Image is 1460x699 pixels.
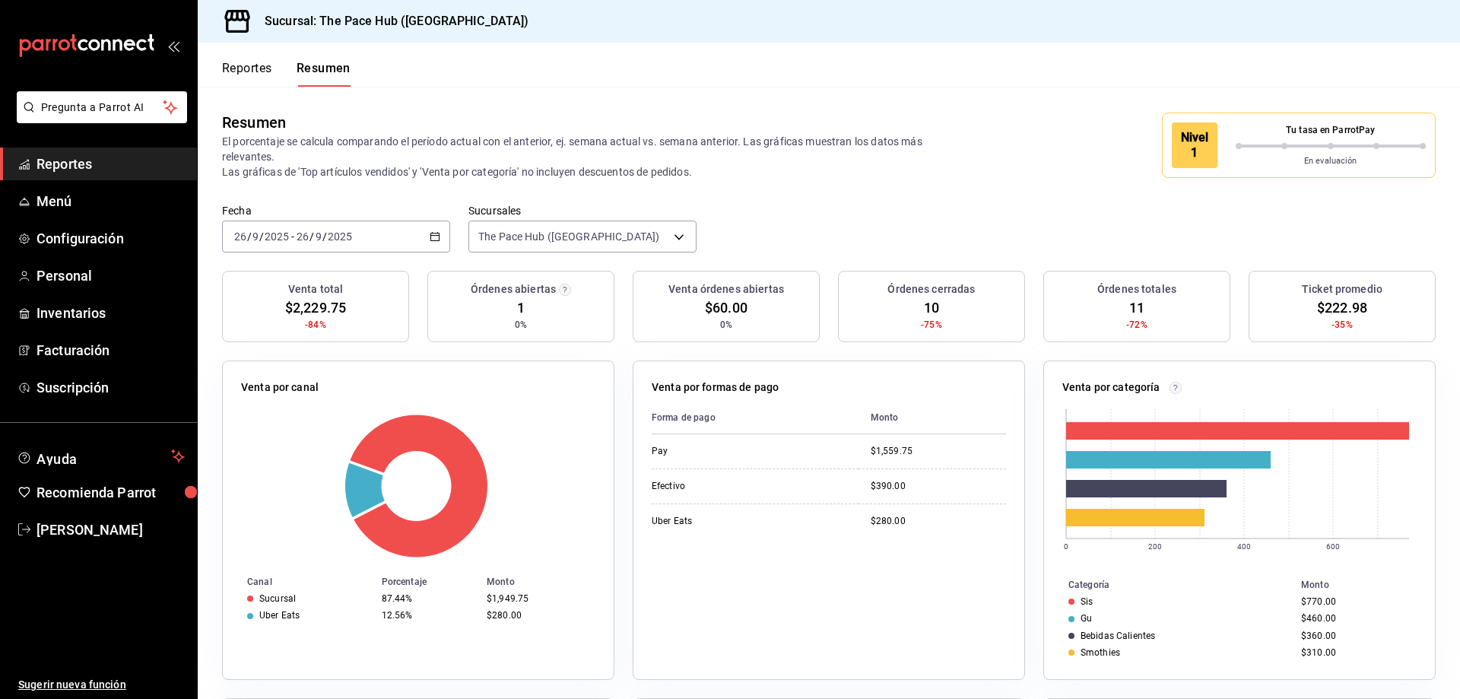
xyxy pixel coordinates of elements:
div: $280.00 [871,515,1006,528]
a: Pregunta a Parrot AI [11,110,187,126]
div: $770.00 [1301,596,1411,607]
h3: Sucursal: The Pace Hub ([GEOGRAPHIC_DATA]) [252,12,529,30]
button: Reportes [222,61,272,87]
input: ---- [327,230,353,243]
span: The Pace Hub ([GEOGRAPHIC_DATA]) [478,229,659,244]
p: Venta por formas de pago [652,380,779,396]
label: Sucursales [468,205,697,216]
div: Sis [1081,596,1093,607]
span: Suscripción [36,377,185,398]
div: $310.00 [1301,647,1411,658]
p: Venta por canal [241,380,319,396]
button: open_drawer_menu [167,40,179,52]
button: Pregunta a Parrot AI [17,91,187,123]
span: [PERSON_NAME] [36,519,185,540]
span: $2,229.75 [285,297,346,318]
span: 0% [720,318,732,332]
p: Tu tasa en ParrotPay [1236,123,1427,137]
text: 200 [1148,542,1162,551]
span: -75% [921,318,942,332]
h3: Venta órdenes abiertas [668,281,784,297]
div: 12.56% [382,610,474,621]
div: Sucursal [259,593,296,604]
div: Resumen [222,111,286,134]
span: Menú [36,191,185,211]
text: 400 [1237,542,1251,551]
span: Inventarios [36,303,185,323]
button: Resumen [297,61,351,87]
span: 0% [515,318,527,332]
span: $60.00 [705,297,747,318]
span: - [291,230,294,243]
span: 11 [1129,297,1144,318]
th: Monto [1295,577,1435,593]
span: Facturación [36,340,185,361]
span: Reportes [36,154,185,174]
h3: Venta total [288,281,343,297]
th: Monto [481,573,614,590]
span: Personal [36,265,185,286]
span: Pregunta a Parrot AI [41,100,163,116]
div: $460.00 [1301,613,1411,624]
span: -72% [1126,318,1147,332]
span: Configuración [36,228,185,249]
span: $222.98 [1317,297,1367,318]
h3: Órdenes totales [1097,281,1176,297]
th: Forma de pago [652,402,859,434]
div: Gu [1081,613,1092,624]
span: / [259,230,264,243]
th: Porcentaje [376,573,481,590]
p: Venta por categoría [1062,380,1160,396]
th: Monto [859,402,1006,434]
text: 600 [1326,542,1340,551]
div: navigation tabs [222,61,351,87]
div: $1,559.75 [871,445,1006,458]
span: Recomienda Parrot [36,482,185,503]
div: Efectivo [652,480,804,493]
span: 10 [924,297,939,318]
span: -84% [305,318,326,332]
h3: Órdenes abiertas [471,281,556,297]
input: -- [233,230,247,243]
div: Uber Eats [259,610,300,621]
p: En evaluación [1236,155,1427,168]
input: -- [252,230,259,243]
input: -- [296,230,309,243]
label: Fecha [222,205,450,216]
text: 0 [1064,542,1068,551]
span: 1 [517,297,525,318]
div: $1,949.75 [487,593,589,604]
span: -35% [1331,318,1353,332]
div: Nivel 1 [1172,122,1217,168]
div: $390.00 [871,480,1006,493]
div: $360.00 [1301,631,1411,641]
div: Pay [652,445,804,458]
div: 87.44% [382,593,474,604]
h3: Ticket promedio [1302,281,1382,297]
div: Smothies [1081,647,1120,658]
div: Bebidas Calientes [1081,631,1155,641]
p: El porcentaje se calcula comparando el período actual con el anterior, ej. semana actual vs. sema... [222,134,930,180]
span: / [309,230,314,243]
span: / [247,230,252,243]
input: ---- [264,230,290,243]
div: Uber Eats [652,515,804,528]
div: $280.00 [487,610,589,621]
input: -- [315,230,322,243]
h3: Órdenes cerradas [887,281,975,297]
span: / [322,230,327,243]
span: Ayuda [36,447,165,465]
th: Categoría [1044,577,1295,593]
th: Canal [223,573,376,590]
span: Sugerir nueva función [18,677,185,693]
